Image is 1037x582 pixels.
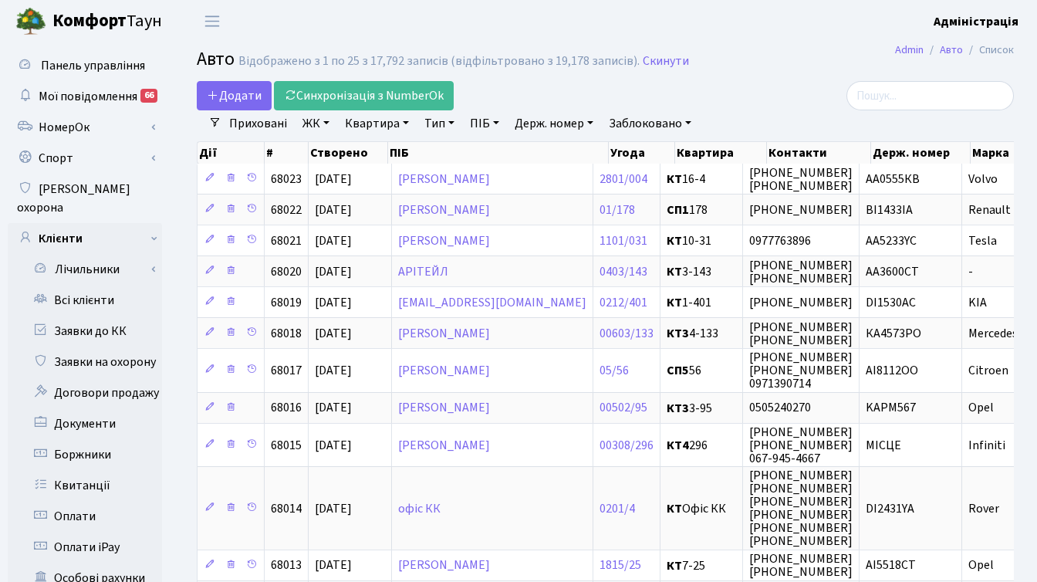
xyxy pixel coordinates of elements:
[8,408,162,439] a: Документи
[749,467,853,550] span: [PHONE_NUMBER] [PHONE_NUMBER] [PHONE_NUMBER] [PHONE_NUMBER] [PHONE_NUMBER] [PHONE_NUMBER]
[872,34,1037,66] nav: breadcrumb
[315,437,352,454] span: [DATE]
[271,201,302,218] span: 68022
[398,325,490,342] a: [PERSON_NAME]
[52,8,162,35] span: Таун
[968,437,1005,454] span: Infiniti
[667,362,689,379] b: СП5
[271,500,302,517] span: 68014
[398,500,441,517] a: офіс КК
[600,171,647,188] a: 2801/004
[315,325,352,342] span: [DATE]
[600,325,654,342] a: 00603/133
[8,112,162,143] a: НомерОк
[667,560,736,572] span: 7-25
[968,500,999,517] span: Rover
[8,470,162,501] a: Квитанції
[315,263,352,280] span: [DATE]
[207,87,262,104] span: Додати
[767,142,871,164] th: Контакти
[866,232,917,249] span: AA5233YC
[271,362,302,379] span: 68017
[968,232,997,249] span: Tesla
[667,439,736,452] span: 296
[749,294,853,311] span: [PHONE_NUMBER]
[667,402,736,415] span: 3-95
[968,263,973,280] span: -
[309,142,388,164] th: Створено
[895,42,924,58] a: Admin
[398,362,490,379] a: [PERSON_NAME]
[398,263,448,280] a: АРІТЕЙЛ
[749,424,853,467] span: [PHONE_NUMBER] [PHONE_NUMBER] 067-945-4667
[398,557,490,574] a: [PERSON_NAME]
[271,171,302,188] span: 68023
[18,254,162,285] a: Лічильники
[643,54,689,69] a: Скинути
[968,362,1008,379] span: Citroen
[193,8,231,34] button: Переключити навігацію
[871,142,970,164] th: Держ. номер
[339,110,415,137] a: Квартира
[600,201,635,218] a: 01/178
[667,500,682,517] b: КТ
[667,325,689,342] b: КТ3
[667,263,682,280] b: КТ
[934,12,1018,31] a: Адміністрація
[600,232,647,249] a: 1101/031
[265,142,309,164] th: #
[315,500,352,517] span: [DATE]
[968,400,994,417] span: Opel
[271,400,302,417] span: 68016
[866,263,919,280] span: АА3600СТ
[866,294,916,311] span: DI1530AC
[8,81,162,112] a: Мої повідомлення66
[315,557,352,574] span: [DATE]
[749,201,853,218] span: [PHONE_NUMBER]
[238,54,640,69] div: Відображено з 1 по 25 з 17,792 записів (відфільтровано з 19,178 записів).
[866,400,916,417] span: KAPM567
[667,502,736,515] span: Офіс КК
[603,110,698,137] a: Заблоковано
[398,400,490,417] a: [PERSON_NAME]
[271,232,302,249] span: 68021
[418,110,461,137] a: Тип
[198,142,265,164] th: Дії
[8,223,162,254] a: Клієнти
[600,400,647,417] a: 00502/95
[315,232,352,249] span: [DATE]
[749,400,811,417] span: 0505240270
[866,557,916,574] span: AI5518CT
[271,557,302,574] span: 68013
[866,201,913,218] span: BI1433IA
[968,294,987,311] span: KIA
[667,364,736,377] span: 56
[8,316,162,347] a: Заявки до КК
[667,235,736,247] span: 10-31
[749,164,853,195] span: [PHONE_NUMBER] [PHONE_NUMBER]
[8,532,162,563] a: Оплати iPay
[600,437,654,454] a: 00308/296
[667,266,736,278] span: 3-143
[271,294,302,311] span: 68019
[866,500,914,517] span: DI2431YA
[667,232,682,249] b: КТ
[866,437,901,454] span: МІСЦЕ
[968,171,998,188] span: Volvo
[8,501,162,532] a: Оплати
[315,201,352,218] span: [DATE]
[197,81,272,110] a: Додати
[140,89,157,103] div: 66
[968,201,1011,218] span: Renault
[749,319,853,349] span: [PHONE_NUMBER] [PHONE_NUMBER]
[398,232,490,249] a: [PERSON_NAME]
[315,400,352,417] span: [DATE]
[315,362,352,379] span: [DATE]
[675,142,767,164] th: Квартира
[388,142,609,164] th: ПІБ
[940,42,963,58] a: Авто
[600,500,635,517] a: 0201/4
[8,347,162,377] a: Заявки на охорону
[274,81,454,110] a: Синхронізація з NumberOk
[398,201,490,218] a: [PERSON_NAME]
